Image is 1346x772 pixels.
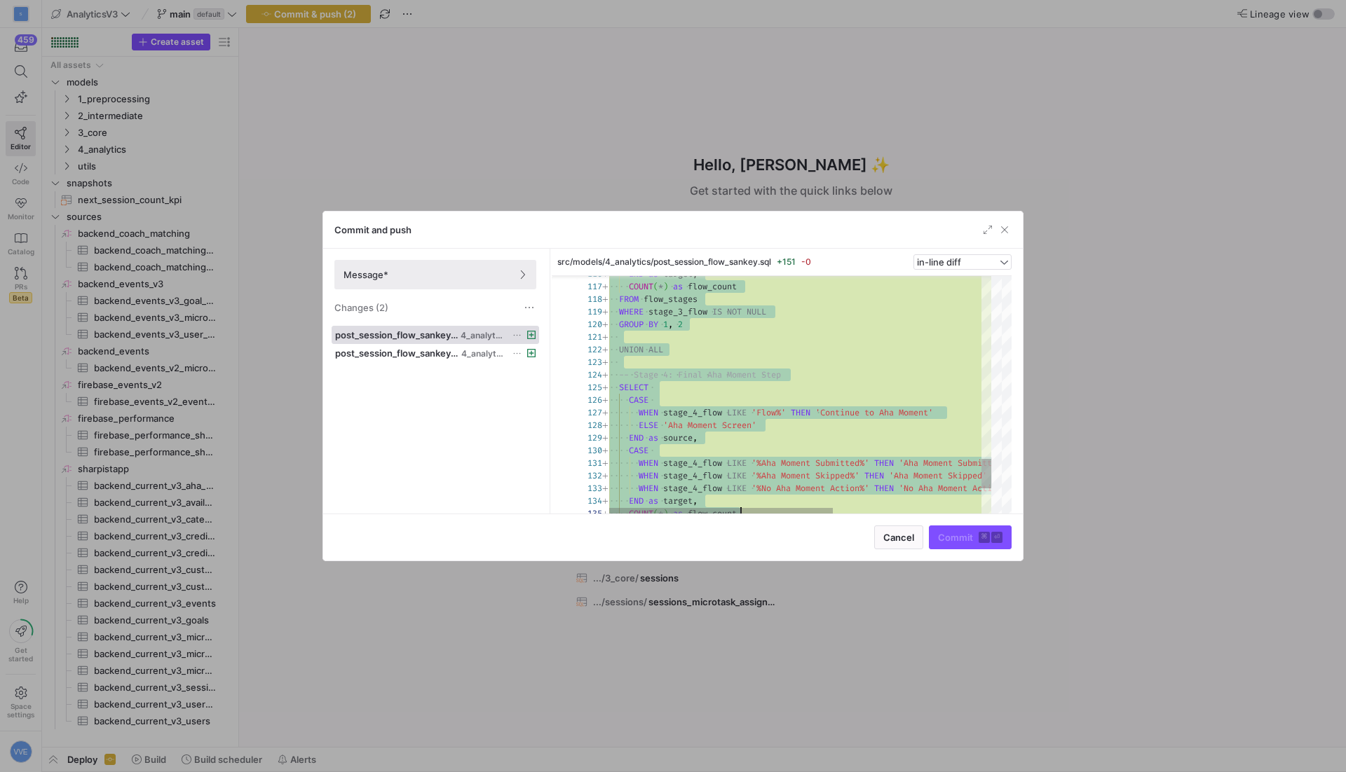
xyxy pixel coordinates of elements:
[648,319,658,330] span: BY
[688,281,737,292] span: flow_count
[889,470,987,481] span: 'Aha Moment Skipped'
[752,483,869,494] span: '%No Aha Moment Action%'
[461,331,505,340] span: 4_analytics
[693,432,698,443] span: ,
[577,444,602,457] div: 130
[577,356,602,368] div: 123
[461,349,505,359] span: 4_analytics
[648,306,707,317] span: stage_3_flow
[335,329,458,340] span: post_session_flow_sankey.sql
[629,432,644,443] span: END
[752,470,859,481] span: '%Aha Moment Skipped%'
[727,470,747,481] span: LIKE
[801,256,811,267] span: -0
[577,469,602,482] div: 132
[663,470,722,481] span: stage_4_flow
[874,525,923,549] button: Cancel
[663,432,693,443] span: source
[883,532,914,543] span: Cancel
[899,483,1007,494] span: 'No Aha Moment Action'
[727,483,747,494] span: LIKE
[629,394,648,406] span: CASE
[577,495,602,507] div: 134
[874,457,894,469] span: THEN
[639,420,658,431] span: ELSE
[663,483,722,494] span: stage_4_flow
[648,432,658,443] span: as
[727,306,742,317] span: NOT
[712,306,722,317] span: IS
[334,224,412,235] h3: Commit and push
[629,281,653,292] span: COUNT
[693,495,698,506] span: ,
[815,407,933,418] span: 'Continue to Aha Moment'
[577,394,602,406] div: 126
[577,318,602,331] div: 120
[639,407,658,418] span: WHEN
[577,343,602,356] div: 122
[663,457,722,469] span: stage_4_flow
[334,260,536,289] button: Message*
[727,457,747,469] span: LIKE
[577,331,602,343] div: 121
[653,281,658,292] span: (
[577,406,602,419] div: 127
[332,344,539,362] button: post_session_flow_sankey.yml4_analytics
[648,495,658,506] span: as
[619,294,639,305] span: FROM
[874,483,894,494] span: THEN
[663,407,722,418] span: stage_4_flow
[663,420,756,431] span: 'Aha Moment Screen'
[577,368,602,381] div: 124
[619,344,644,355] span: UNION
[777,256,796,267] span: +151
[629,495,644,506] span: END
[639,457,658,469] span: WHEN
[644,294,698,305] span: flow_stages
[752,457,869,469] span: '%Aha Moment Submitted%'
[335,347,458,359] span: post_session_flow_sankey.yml
[747,306,766,317] span: NULL
[332,326,539,344] button: post_session_flow_sankey.sql4_analytics
[577,419,602,432] div: 128
[557,257,771,267] span: src/models/4_analytics/post_session_flow_sankey.sql
[639,483,658,494] span: WHEN
[334,302,388,313] span: Changes (2)
[619,369,781,380] span: -- Stage 4: Final Aha Moment Step
[663,281,668,292] span: )
[344,269,388,280] span: Message*
[678,319,683,330] span: 2
[917,256,961,268] span: in-line diff
[577,457,602,469] div: 131
[629,445,648,456] span: CASE
[619,382,648,393] span: SELECT
[577,432,602,444] div: 129
[668,319,673,330] span: ,
[648,344,663,355] span: ALL
[577,507,602,520] div: 135
[791,407,810,418] span: THEN
[577,381,602,394] div: 125
[673,281,683,292] span: as
[577,482,602,495] div: 133
[663,319,668,330] span: 1
[727,407,747,418] span: LIKE
[577,293,602,305] div: 118
[577,280,602,293] div: 117
[619,319,644,330] span: GROUP
[577,305,602,318] div: 119
[752,407,786,418] span: 'Flow%'
[864,470,884,481] span: THEN
[899,457,1007,469] span: 'Aha Moment Submitted'
[619,306,644,317] span: WHERE
[663,495,693,506] span: target
[639,470,658,481] span: WHEN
